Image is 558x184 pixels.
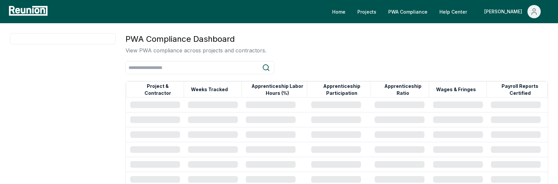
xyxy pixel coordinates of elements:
button: Apprenticeship Participation [313,83,370,96]
a: Help Center [434,5,472,18]
button: Wages & Fringes [435,83,477,96]
p: View PWA compliance across projects and contractors. [126,46,266,54]
button: [PERSON_NAME] [479,5,546,18]
div: [PERSON_NAME] [484,5,525,18]
a: Home [327,5,351,18]
button: Apprenticeship Ratio [377,83,429,96]
a: PWA Compliance [383,5,433,18]
h3: PWA Compliance Dashboard [126,33,266,45]
nav: Main [327,5,551,18]
a: Projects [352,5,382,18]
button: Payroll Reports Certified [493,83,547,96]
button: Project & Contractor [132,83,184,96]
button: Apprenticeship Labor Hours (%) [247,83,307,96]
button: Weeks Tracked [190,83,229,96]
